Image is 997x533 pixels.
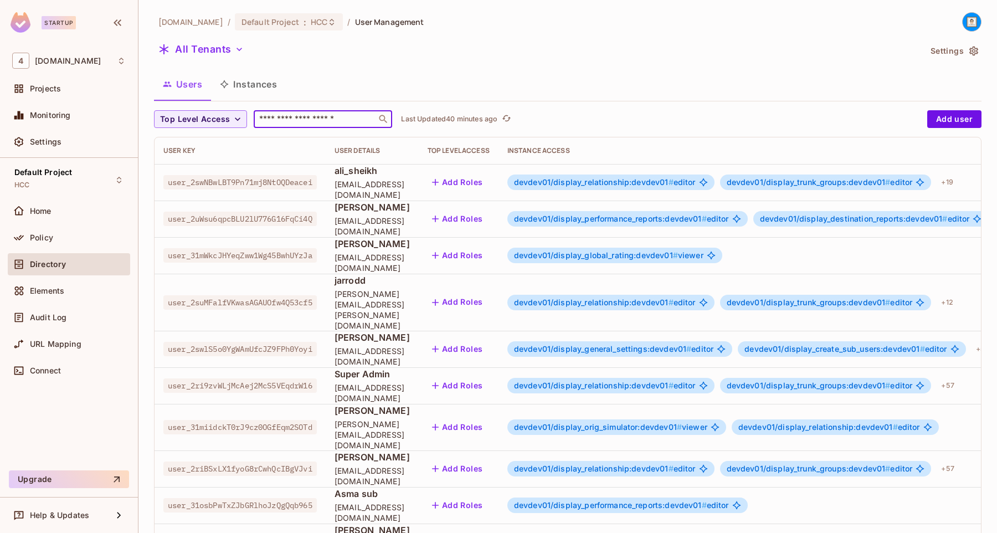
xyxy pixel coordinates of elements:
[428,173,487,191] button: Add Roles
[30,511,89,520] span: Help & Updates
[514,501,729,510] span: editor
[335,368,410,380] span: Super Admin
[335,451,410,463] span: [PERSON_NAME]
[673,250,678,260] span: #
[30,233,53,242] span: Policy
[228,17,230,27] li: /
[335,502,410,523] span: [EMAIL_ADDRESS][DOMAIN_NAME]
[163,146,317,155] div: User Key
[885,298,890,307] span: #
[428,146,490,155] div: Top Level Access
[937,294,957,311] div: + 12
[760,214,948,223] span: devdev01/display_destination_reports:devdev01
[669,381,674,390] span: #
[335,201,410,213] span: [PERSON_NAME]
[30,111,71,120] span: Monitoring
[211,70,286,98] button: Instances
[514,422,682,432] span: devdev01/display_orig_simulator:devdev01
[163,378,317,393] span: user_2ri9zvWLjMcAej2McS5VEqdrW16
[885,177,890,187] span: #
[335,465,410,486] span: [EMAIL_ADDRESS][DOMAIN_NAME]
[937,173,957,191] div: + 19
[702,500,707,510] span: #
[686,344,691,353] span: #
[428,418,487,436] button: Add Roles
[30,137,61,146] span: Settings
[303,18,307,27] span: :
[514,500,707,510] span: devdev01/display_performance_reports:devdev01
[335,346,410,367] span: [EMAIL_ADDRESS][DOMAIN_NAME]
[972,340,989,358] div: + 5
[158,17,223,27] span: the active workspace
[893,422,898,432] span: #
[497,112,513,126] span: Click to refresh data
[727,298,913,307] span: editor
[335,404,410,417] span: [PERSON_NAME]
[335,146,410,155] div: User Details
[514,214,729,223] span: editor
[514,345,713,353] span: editor
[311,17,327,27] span: HCC
[514,298,674,307] span: devdev01/display_relationship:devdev01
[401,115,497,124] p: Last Updated 40 minutes ago
[335,252,410,273] span: [EMAIL_ADDRESS][DOMAIN_NAME]
[926,42,981,60] button: Settings
[514,177,674,187] span: devdev01/display_relationship:devdev01
[428,377,487,394] button: Add Roles
[514,464,674,473] span: devdev01/display_relationship:devdev01
[885,381,890,390] span: #
[30,340,81,348] span: URL Mapping
[35,57,101,65] span: Workspace: 46labs.com
[160,112,230,126] span: Top Level Access
[514,214,707,223] span: devdev01/display_performance_reports:devdev01
[727,381,913,390] span: editor
[163,420,317,434] span: user_31miidckT0rJ9cz0OGfEqm2SOTd
[514,298,696,307] span: editor
[335,179,410,200] span: [EMAIL_ADDRESS][DOMAIN_NAME]
[347,17,350,27] li: /
[335,274,410,286] span: jarrodd
[514,178,696,187] span: editor
[163,295,317,310] span: user_2suMFalfVKwasAGAUOfw4Q53cf5
[502,114,511,125] span: refresh
[760,214,970,223] span: editor
[514,381,696,390] span: editor
[163,498,317,512] span: user_31osbPwTxZJbGRlhoJzQgQqb965
[335,382,410,403] span: [EMAIL_ADDRESS][DOMAIN_NAME]
[163,462,317,476] span: user_2riBSxLX1fyoG8rCwhQcIBgVJvi
[677,422,682,432] span: #
[727,464,913,473] span: editor
[428,460,487,478] button: Add Roles
[514,344,691,353] span: devdev01/display_general_settings:devdev01
[335,289,410,331] span: [PERSON_NAME][EMAIL_ADDRESS][PERSON_NAME][DOMAIN_NAME]
[727,381,891,390] span: devdev01/display_trunk_groups:devdev01
[154,110,247,128] button: Top Level Access
[335,216,410,237] span: [EMAIL_ADDRESS][DOMAIN_NAME]
[428,340,487,358] button: Add Roles
[669,298,674,307] span: #
[514,251,703,260] span: viewer
[514,464,696,473] span: editor
[30,286,64,295] span: Elements
[514,250,678,260] span: devdev01/display_global_rating:devdev01
[154,70,211,98] button: Users
[927,110,981,128] button: Add user
[669,464,674,473] span: #
[514,423,707,432] span: viewer
[428,210,487,228] button: Add Roles
[163,175,317,189] span: user_2swNBwLBT9Pn71mj8NtOQDeacei
[30,84,61,93] span: Projects
[428,247,487,264] button: Add Roles
[12,53,29,69] span: 4
[9,470,129,488] button: Upgrade
[727,178,913,187] span: editor
[14,181,29,189] span: HCC
[669,177,674,187] span: #
[428,294,487,311] button: Add Roles
[885,464,890,473] span: #
[727,298,891,307] span: devdev01/display_trunk_groups:devdev01
[163,212,317,226] span: user_2uWsu6qpcBLU2lU776G16FqCi4Q
[727,177,891,187] span: devdev01/display_trunk_groups:devdev01
[920,344,925,353] span: #
[163,342,317,356] span: user_2swlS5o0YgWAmUfcJZ9FPh0Yoyi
